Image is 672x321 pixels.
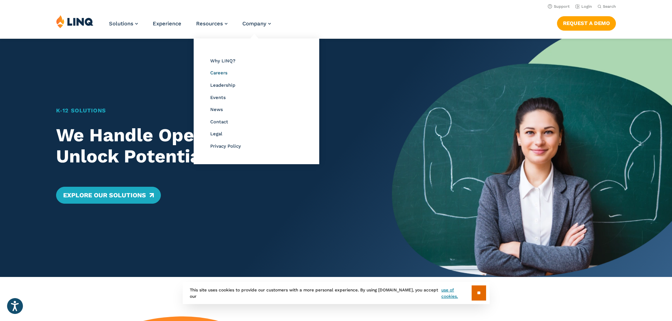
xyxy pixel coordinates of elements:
nav: Primary Navigation [109,15,271,38]
nav: Button Navigation [557,15,616,30]
img: LINQ | K‑12 Software [56,15,93,28]
span: Company [242,20,266,27]
button: Open Search Bar [598,4,616,9]
h1: K‑12 Solutions [56,106,365,115]
a: Explore Our Solutions [56,187,161,204]
span: Solutions [109,20,133,27]
span: Search [603,4,616,9]
a: Leadership [210,82,235,88]
a: Legal [210,131,222,136]
a: News [210,107,223,112]
a: Support [548,4,570,9]
a: Resources [196,20,228,27]
a: Solutions [109,20,138,27]
a: Careers [210,70,228,75]
a: Login [575,4,592,9]
h2: We Handle Operations. You Unlock Potential. [56,125,365,167]
a: Privacy Policy [210,143,241,149]
img: Home Banner [392,39,672,277]
a: Company [242,20,271,27]
a: Experience [153,20,181,27]
div: This site uses cookies to provide our customers with a more personal experience. By using [DOMAIN... [183,282,490,304]
span: Resources [196,20,223,27]
a: use of cookies. [441,287,471,300]
a: Why LINQ? [210,58,235,63]
a: Contact [210,119,228,124]
a: Request a Demo [557,16,616,30]
a: Events [210,95,226,100]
